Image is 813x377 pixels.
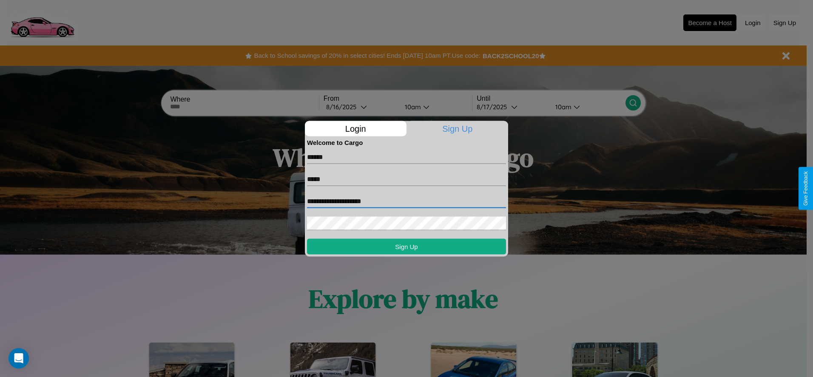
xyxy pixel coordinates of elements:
[307,238,506,254] button: Sign Up
[803,171,809,206] div: Give Feedback
[407,121,509,136] p: Sign Up
[307,139,506,146] h4: Welcome to Cargo
[9,348,29,368] div: Open Intercom Messenger
[305,121,406,136] p: Login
